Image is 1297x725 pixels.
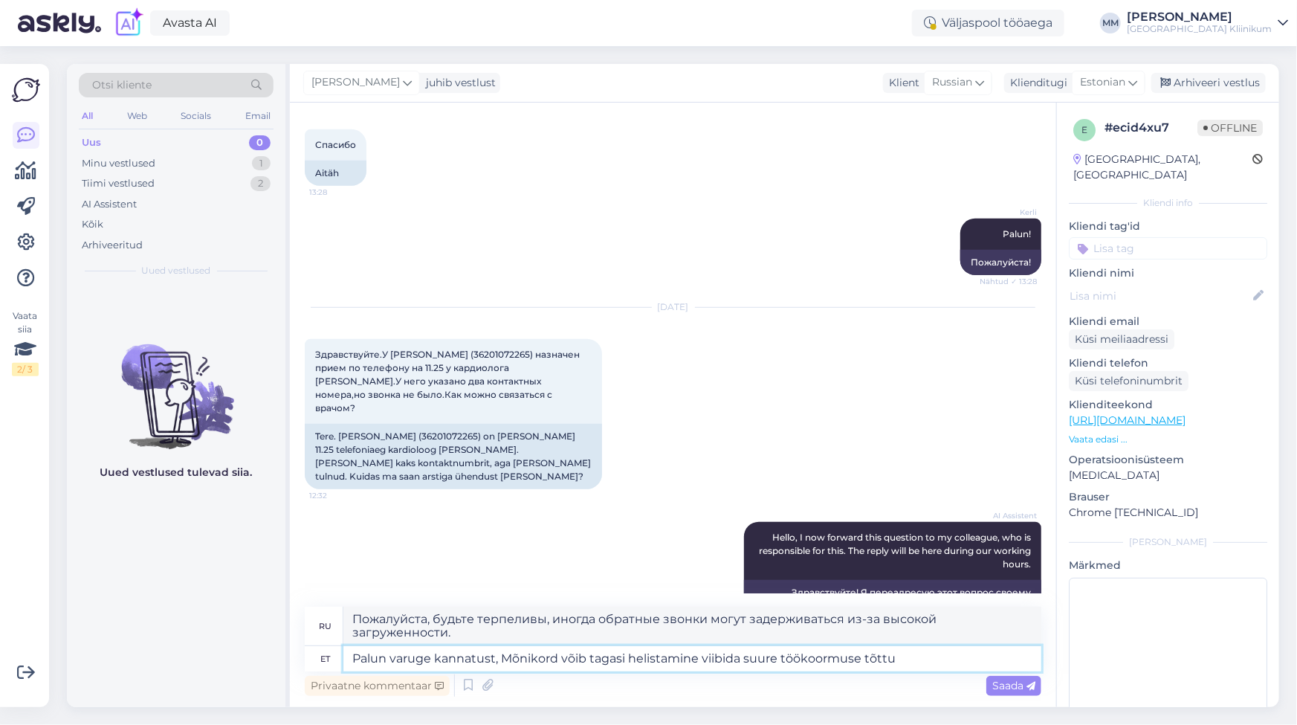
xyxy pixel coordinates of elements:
p: Kliendi telefon [1069,355,1267,371]
p: [MEDICAL_DATA] [1069,468,1267,483]
div: et [320,646,330,671]
img: Askly Logo [12,76,40,104]
div: # ecid4xu7 [1104,119,1197,137]
span: [PERSON_NAME] [311,74,400,91]
div: Privaatne kommentaar [305,676,450,696]
span: Hello, I now forward this question to my colleague, who is responsible for this. The reply will b... [759,532,1033,570]
input: Lisa tag [1069,237,1267,260]
span: Uued vestlused [142,264,211,277]
p: Kliendi tag'id [1069,219,1267,234]
p: Uued vestlused tulevad siia. [100,465,253,480]
div: Klienditugi [1004,75,1067,91]
input: Lisa nimi [1070,288,1250,304]
div: Email [242,106,274,126]
div: Socials [178,106,214,126]
p: Kliendi email [1069,314,1267,329]
div: Tere. [PERSON_NAME] (36201072265) on [PERSON_NAME] 11.25 telefoniaeg kardioloog [PERSON_NAME]. [P... [305,424,602,489]
div: [PERSON_NAME] [1127,11,1272,23]
span: Otsi kliente [92,77,152,93]
p: Vaata edasi ... [1069,433,1267,446]
div: MM [1100,13,1121,33]
span: Kerli [981,207,1037,218]
textarea: Palun varuge kannatust, Mõnikord võib tagasi helistamine viibida suure töökoormuse tõttu [343,646,1041,671]
span: Palun! [1003,228,1031,239]
div: 2 / 3 [12,363,39,376]
a: Avasta AI [150,10,230,36]
textarea: Пожалуйста, будьте терпеливы, иногда обратные звонки могут задерживаться из-за высокой загруженно... [343,607,1041,645]
div: juhib vestlust [420,75,496,91]
div: Arhiveeri vestlus [1151,73,1266,93]
span: Nähtud ✓ 13:28 [980,276,1037,287]
div: All [79,106,96,126]
p: Chrome [TECHNICAL_ID] [1069,505,1267,521]
div: ru [319,613,331,639]
div: [GEOGRAPHIC_DATA] Kliinikum [1127,23,1272,35]
div: AI Assistent [82,197,137,212]
div: Minu vestlused [82,156,155,171]
div: Uus [82,135,101,150]
div: Здравствуйте! Я переадресую этот вопрос своему коллеге, который этим занимается. Ответ будет здес... [744,580,1041,632]
p: Kliendi nimi [1069,265,1267,281]
p: Brauser [1069,489,1267,505]
div: 1 [252,156,271,171]
a: [URL][DOMAIN_NAME] [1069,413,1186,427]
span: Спасибо [315,139,356,150]
div: Küsi telefoninumbrit [1069,371,1188,391]
div: Web [124,106,150,126]
span: e [1081,124,1087,135]
span: 12:32 [309,490,365,501]
div: Aitäh [305,161,366,186]
span: Saada [992,679,1035,692]
div: Kõik [82,217,103,232]
a: [PERSON_NAME][GEOGRAPHIC_DATA] Kliinikum [1127,11,1288,35]
div: Пожалуйста! [960,250,1041,275]
p: Operatsioonisüsteem [1069,452,1267,468]
div: Tiimi vestlused [82,176,155,191]
div: Arhiveeritud [82,238,143,253]
div: [PERSON_NAME] [1069,535,1267,549]
div: [GEOGRAPHIC_DATA], [GEOGRAPHIC_DATA] [1073,152,1252,183]
span: Estonian [1080,74,1125,91]
span: Russian [932,74,972,91]
div: Vaata siia [12,309,39,376]
div: Väljaspool tööaega [912,10,1064,36]
div: 0 [249,135,271,150]
span: Offline [1197,120,1263,136]
p: Märkmed [1069,558,1267,573]
div: Küsi meiliaadressi [1069,329,1174,349]
span: 13:28 [309,187,365,198]
img: No chats [67,318,285,451]
span: AI Assistent [981,510,1037,521]
span: Здравствуйте.У [PERSON_NAME] (36201072265) назначен прием по телефону на 11.25 у кардиолога [PERS... [315,349,582,413]
div: 2 [250,176,271,191]
div: [DATE] [305,300,1041,314]
div: Kliendi info [1069,196,1267,210]
img: explore-ai [113,7,144,39]
div: Klient [883,75,919,91]
p: Klienditeekond [1069,397,1267,413]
